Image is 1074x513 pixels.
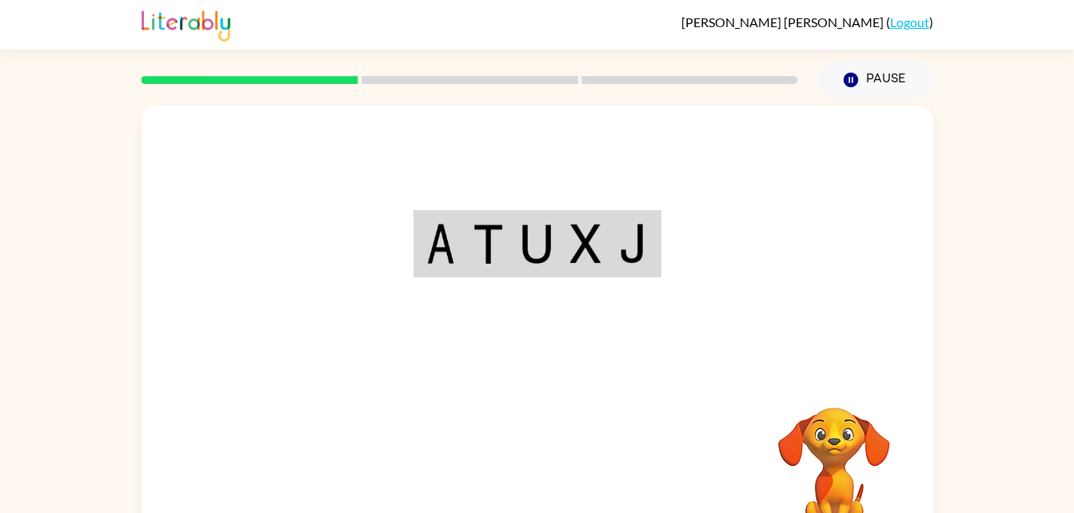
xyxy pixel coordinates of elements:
img: t [473,224,503,264]
img: j [619,224,648,264]
button: Pause [817,62,933,98]
span: [PERSON_NAME] [PERSON_NAME] [681,14,886,30]
a: Logout [890,14,929,30]
img: a [426,224,455,264]
div: ( ) [681,14,933,30]
img: u [521,224,552,264]
img: Literably [142,6,230,42]
img: x [570,224,601,264]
